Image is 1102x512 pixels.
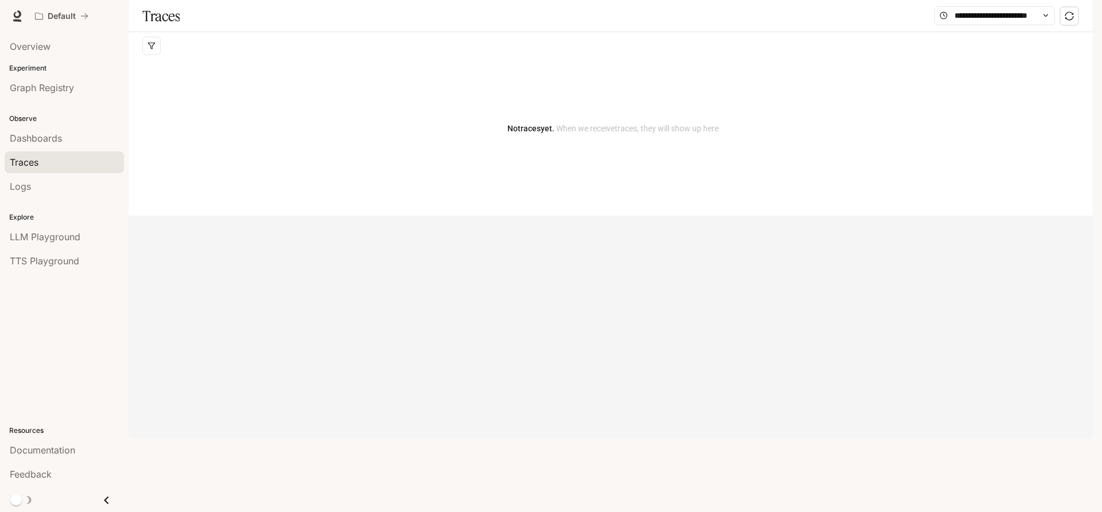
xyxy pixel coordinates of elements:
[30,5,94,28] button: All workspaces
[554,124,719,133] span: When we receive traces , they will show up here
[142,5,180,28] h1: Traces
[1065,11,1074,21] span: sync
[48,11,76,21] p: Default
[507,122,719,135] article: No traces yet.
